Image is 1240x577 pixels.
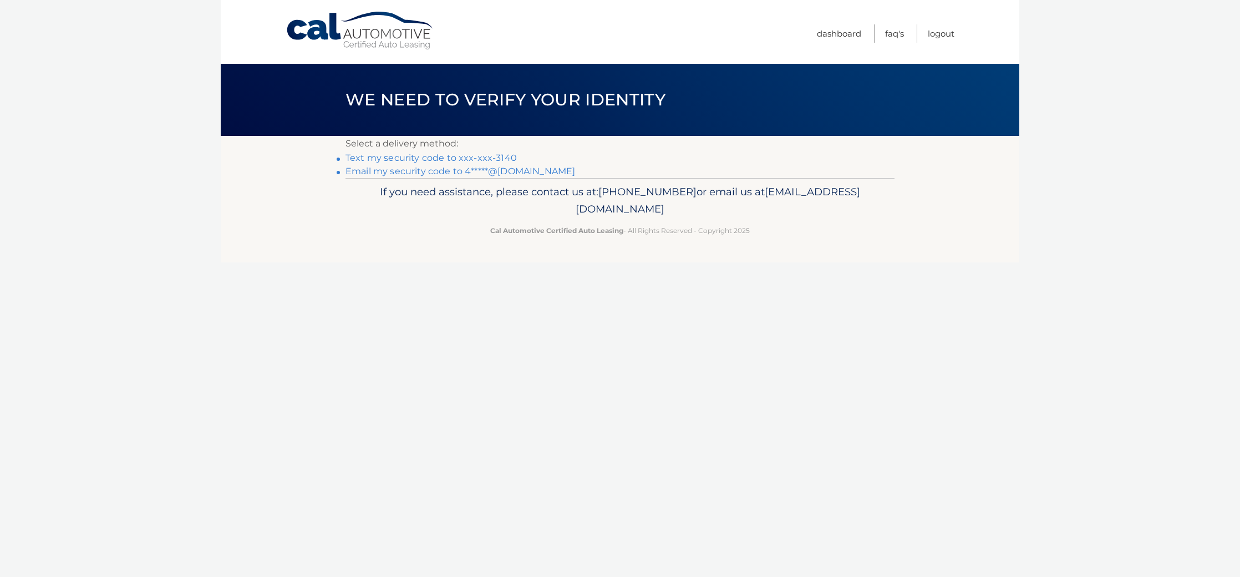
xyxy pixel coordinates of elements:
[885,24,904,43] a: FAQ's
[345,153,517,163] a: Text my security code to xxx-xxx-3140
[286,11,435,50] a: Cal Automotive
[928,24,954,43] a: Logout
[353,183,887,219] p: If you need assistance, please contact us at: or email us at
[345,136,895,151] p: Select a delivery method:
[353,225,887,236] p: - All Rights Reserved - Copyright 2025
[345,89,665,110] span: We need to verify your identity
[817,24,861,43] a: Dashboard
[490,226,623,235] strong: Cal Automotive Certified Auto Leasing
[598,185,697,198] span: [PHONE_NUMBER]
[345,166,575,176] a: Email my security code to 4*****@[DOMAIN_NAME]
